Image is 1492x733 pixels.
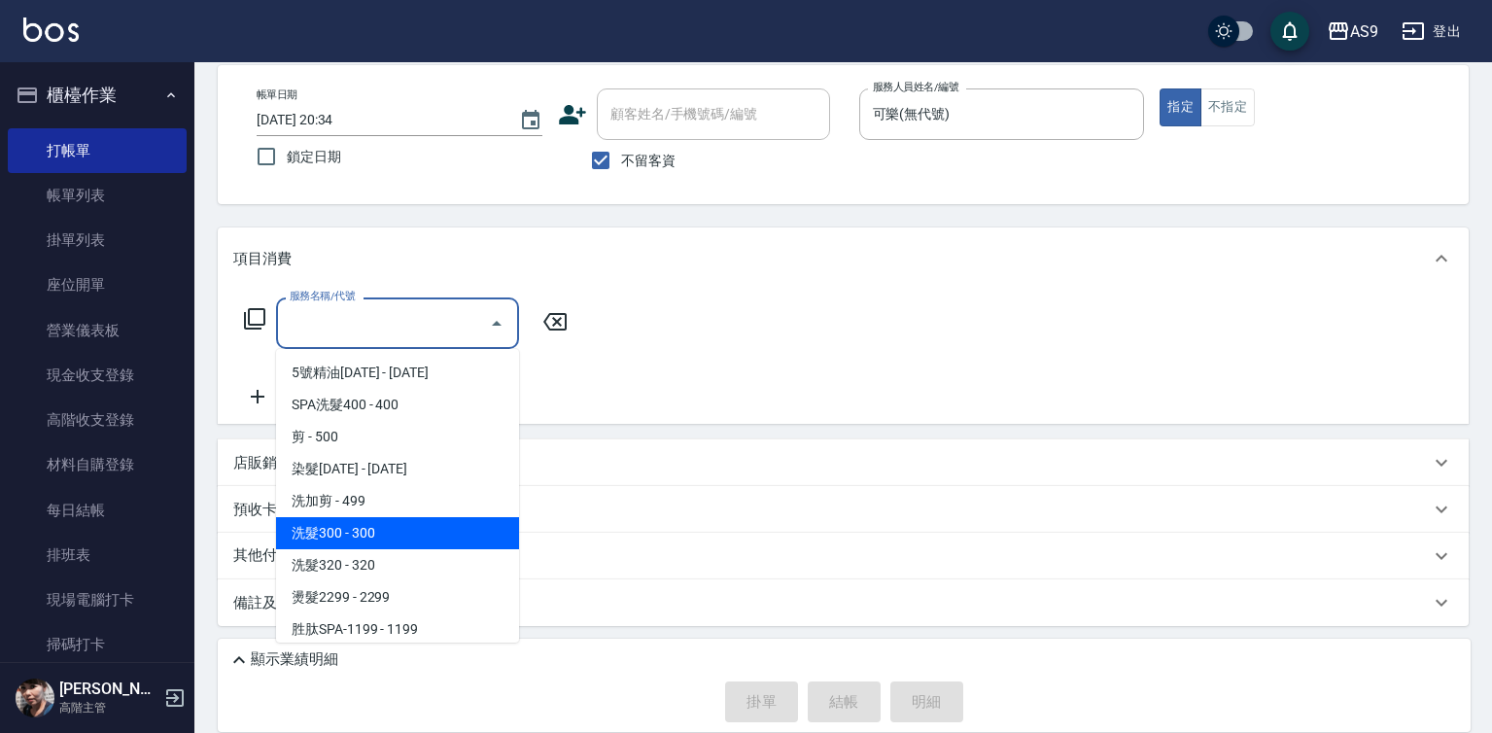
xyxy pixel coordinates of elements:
[218,227,1469,290] div: 項目消費
[8,70,187,121] button: 櫃檯作業
[1350,19,1378,44] div: AS9
[16,679,54,717] img: Person
[1200,88,1255,126] button: 不指定
[233,249,292,269] p: 項目消費
[1394,14,1469,50] button: 登出
[276,485,519,517] span: 洗加剪 - 499
[1160,88,1201,126] button: 指定
[233,453,292,473] p: 店販銷售
[481,308,512,339] button: Close
[8,533,187,577] a: 排班表
[59,699,158,716] p: 高階主管
[276,549,519,581] span: 洗髮320 - 320
[276,613,519,646] span: 胜肽SPA-1199 - 1199
[621,151,676,171] span: 不留客資
[8,622,187,667] a: 掃碼打卡
[218,533,1469,579] div: 其他付款方式
[8,442,187,487] a: 材料自購登錄
[8,577,187,622] a: 現場電腦打卡
[257,104,500,136] input: YYYY/MM/DD hh:mm
[257,87,297,102] label: 帳單日期
[276,389,519,421] span: SPA洗髮400 - 400
[218,439,1469,486] div: 店販銷售
[276,581,519,613] span: 燙髮2299 - 2299
[276,357,519,389] span: 5號精油[DATE] - [DATE]
[290,289,355,303] label: 服務名稱/代號
[1319,12,1386,52] button: AS9
[8,398,187,442] a: 高階收支登錄
[23,17,79,42] img: Logo
[233,545,330,567] p: 其他付款方式
[8,488,187,533] a: 每日結帳
[8,308,187,353] a: 營業儀表板
[287,147,341,167] span: 鎖定日期
[251,649,338,670] p: 顯示業績明細
[873,80,958,94] label: 服務人員姓名/編號
[8,173,187,218] a: 帳單列表
[8,218,187,262] a: 掛單列表
[233,593,306,613] p: 備註及來源
[218,486,1469,533] div: 預收卡販賣
[8,353,187,398] a: 現金收支登錄
[507,97,554,144] button: Choose date, selected date is 2025-09-08
[8,262,187,307] a: 座位開單
[1270,12,1309,51] button: save
[59,680,158,699] h5: [PERSON_NAME]
[276,453,519,485] span: 染髮[DATE] - [DATE]
[276,517,519,549] span: 洗髮300 - 300
[276,421,519,453] span: 剪 - 500
[8,128,187,173] a: 打帳單
[233,500,306,520] p: 預收卡販賣
[218,579,1469,626] div: 備註及來源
